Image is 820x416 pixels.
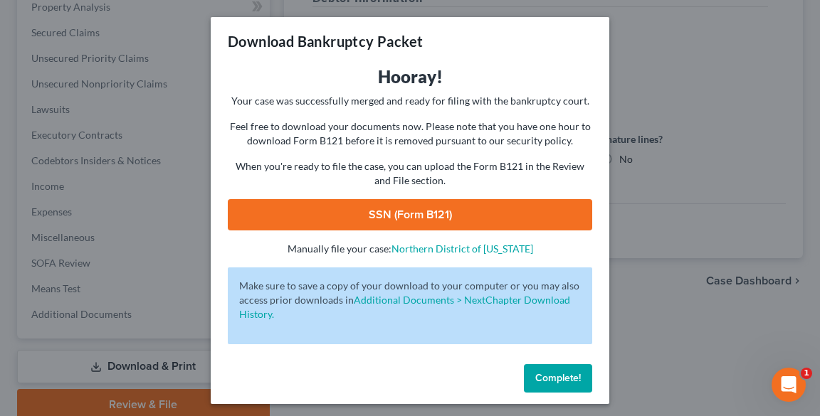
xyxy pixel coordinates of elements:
a: SSN (Form B121) [228,199,592,230]
a: Additional Documents > NextChapter Download History. [239,294,570,320]
h3: Hooray! [228,65,592,88]
span: Complete! [535,372,581,384]
p: Feel free to download your documents now. Please note that you have one hour to download Form B12... [228,119,592,148]
h3: Download Bankruptcy Packet [228,31,423,51]
iframe: Intercom live chat [772,368,806,402]
span: 1 [801,368,812,379]
p: Your case was successfully merged and ready for filing with the bankruptcy court. [228,94,592,108]
button: Complete! [524,364,592,393]
p: When you're ready to file the case, you can upload the Form B121 in the Review and File section. [228,159,592,188]
p: Manually file your case: [228,242,592,256]
p: Make sure to save a copy of your download to your computer or you may also access prior downloads in [239,279,581,321]
a: Northern District of [US_STATE] [391,242,533,255]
